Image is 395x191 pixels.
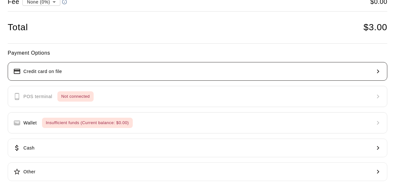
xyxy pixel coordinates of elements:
h4: $ 3.00 [364,22,387,33]
p: Credit card on file [23,68,62,75]
p: Other [23,168,36,175]
h6: Payment Options [8,49,387,57]
h4: Total [8,22,28,33]
button: Other [8,162,387,181]
button: Cash [8,139,387,157]
p: Cash [23,145,35,151]
button: Credit card on file [8,62,387,81]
